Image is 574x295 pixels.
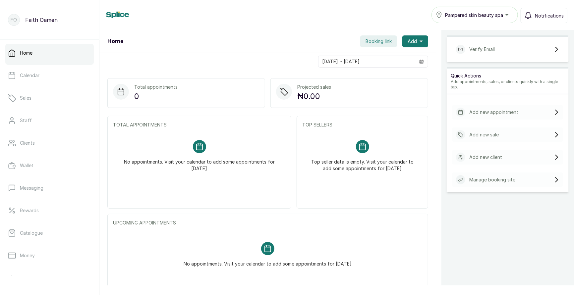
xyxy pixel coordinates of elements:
[469,46,495,53] p: Verify Email
[310,153,415,172] p: Top seller data is empty. Visit your calendar to add some appointments for [DATE]
[20,275,37,281] p: Reports
[5,89,94,107] a: Sales
[134,90,178,102] p: 0
[20,95,31,101] p: Sales
[469,176,515,183] p: Manage booking site
[318,56,415,67] input: Select date
[302,122,423,128] p: TOP SELLERS
[5,179,94,197] a: Messaging
[5,269,94,287] a: Reports
[419,59,424,64] svg: calendar
[297,84,331,90] p: Projected sales
[134,84,178,90] p: Total appointments
[469,109,518,116] p: Add new appointment
[20,117,32,124] p: Staff
[113,220,423,226] p: UPCOMING APPOINTMENTS
[5,44,94,62] a: Home
[408,38,417,45] span: Add
[11,17,17,23] p: FO
[521,8,567,23] button: Notifications
[20,252,35,259] p: Money
[20,207,39,214] p: Rewards
[5,111,94,130] a: Staff
[5,201,94,220] a: Rewards
[20,230,43,236] p: Catalogue
[5,246,94,265] a: Money
[5,66,94,85] a: Calendar
[25,16,58,24] p: Faith Oamen
[451,79,565,90] p: Add appointments, sales, or clients quickly with a single tap.
[20,162,33,169] p: Wallet
[366,38,392,45] span: Booking link
[469,154,502,161] p: Add new client
[5,134,94,152] a: Clients
[107,37,123,45] h1: Home
[297,90,331,102] p: ₦0.00
[5,156,94,175] a: Wallet
[431,7,518,23] button: Pampered skin beauty spa
[5,224,94,242] a: Catalogue
[469,131,499,138] p: Add new sale
[20,72,39,79] p: Calendar
[535,12,564,19] span: Notifications
[113,122,286,128] p: TOTAL APPOINTMENTS
[20,50,32,56] p: Home
[360,35,397,47] button: Booking link
[121,153,278,172] p: No appointments. Visit your calendar to add some appointments for [DATE]
[402,35,428,47] button: Add
[20,140,35,146] p: Clients
[451,73,565,79] p: Quick Actions
[184,255,352,267] p: No appointments. Visit your calendar to add some appointments for [DATE]
[20,185,43,191] p: Messaging
[445,12,503,19] span: Pampered skin beauty spa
